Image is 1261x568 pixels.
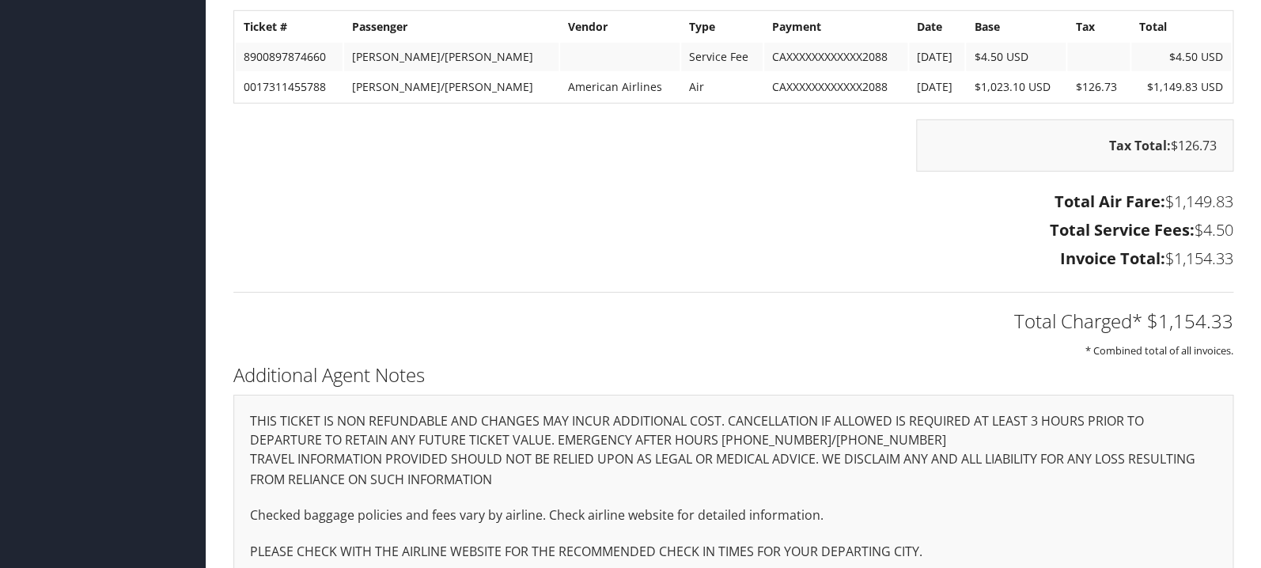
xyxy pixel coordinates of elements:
[1067,73,1129,101] td: $126.73
[764,73,907,101] td: CAXXXXXXXXXXXX2088
[250,506,1217,526] p: Checked baggage policies and fees vary by airline. Check airline website for detailed information.
[681,73,763,101] td: Air
[909,43,965,71] td: [DATE]
[1131,73,1231,101] td: $1,149.83 USD
[233,248,1233,270] h3: $1,154.33
[1067,13,1129,41] th: Tax
[1131,13,1231,41] th: Total
[233,191,1233,213] h3: $1,149.83
[1131,43,1231,71] td: $4.50 USD
[764,43,907,71] td: CAXXXXXXXXXXXX2088
[236,13,343,41] th: Ticket #
[1055,191,1165,212] strong: Total Air Fare:
[233,308,1233,335] h2: Total Charged* $1,154.33
[1109,137,1171,154] strong: Tax Total:
[681,43,763,71] td: Service Fee
[344,43,559,71] td: [PERSON_NAME]/[PERSON_NAME]
[233,362,1233,388] h2: Additional Agent Notes
[764,13,907,41] th: Payment
[250,449,1217,490] p: TRAVEL INFORMATION PROVIDED SHOULD NOT BE RELIED UPON AS LEGAL OR MEDICAL ADVICE. WE DISCLAIM ANY...
[250,542,1217,562] p: PLEASE CHECK WITH THE AIRLINE WEBSITE FOR THE RECOMMENDED CHECK IN TIMES FOR YOUR DEPARTING CITY.
[909,73,965,101] td: [DATE]
[966,73,1066,101] td: $1,023.10 USD
[233,219,1233,241] h3: $4.50
[344,13,559,41] th: Passenger
[966,43,1066,71] td: $4.50 USD
[560,13,680,41] th: Vendor
[909,13,965,41] th: Date
[916,119,1233,172] div: $126.73
[1060,248,1165,269] strong: Invoice Total:
[236,43,343,71] td: 8900897874660
[966,13,1066,41] th: Base
[681,13,763,41] th: Type
[344,73,559,101] td: [PERSON_NAME]/[PERSON_NAME]
[1085,343,1233,358] small: * Combined total of all invoices.
[560,73,680,101] td: American Airlines
[236,73,343,101] td: 0017311455788
[1050,219,1195,240] strong: Total Service Fees:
